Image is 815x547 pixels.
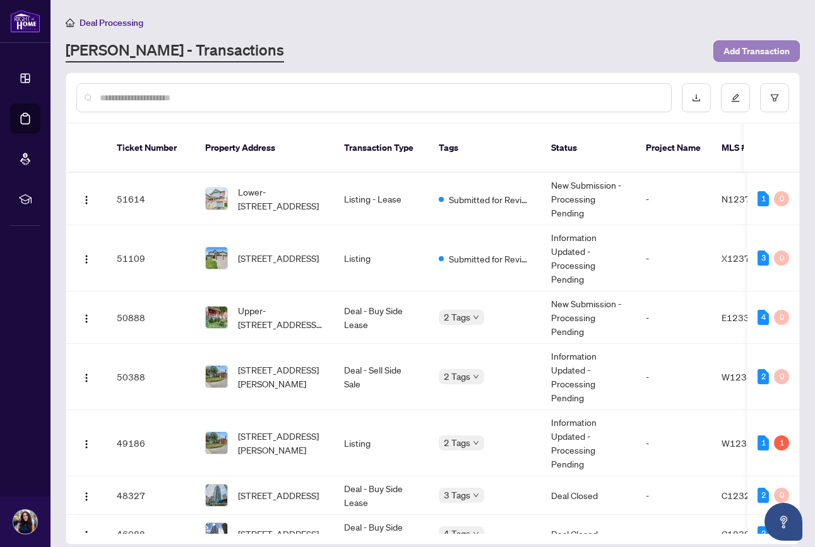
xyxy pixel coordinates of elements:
img: thumbnail-img [206,188,227,209]
th: Status [541,124,636,173]
img: Logo [81,491,92,502]
span: Upper-[STREET_ADDRESS][PERSON_NAME] [238,303,324,331]
td: - [636,291,711,344]
div: 0 [774,369,789,384]
img: thumbnail-img [206,485,227,506]
td: Listing [334,225,429,291]
div: 4 [758,310,769,325]
button: Logo [76,307,97,327]
th: MLS # [711,124,787,173]
span: Add Transaction [723,41,790,61]
img: Logo [81,195,92,205]
button: Open asap [764,503,802,541]
div: 0 [774,488,789,503]
img: thumbnail-img [206,366,227,387]
span: home [66,18,74,27]
td: 51614 [107,173,195,225]
img: thumbnail-img [206,247,227,269]
img: thumbnail-img [206,523,227,544]
button: Logo [76,189,97,209]
div: 1 [758,191,769,206]
span: Submitted for Review [449,252,531,266]
span: Lower-[STREET_ADDRESS] [238,185,324,213]
button: edit [721,83,750,112]
span: 2 Tags [444,369,470,384]
button: Logo [76,433,97,453]
td: 48327 [107,476,195,515]
span: C12304369 [722,528,773,539]
div: 0 [774,310,789,325]
td: Information Updated - Processing Pending [541,225,636,291]
img: thumbnail-img [206,307,227,328]
span: W12351054 [722,437,775,449]
img: Logo [81,530,92,540]
div: 1 [774,435,789,450]
span: [STREET_ADDRESS] [238,488,319,502]
img: Profile Icon [13,510,37,534]
td: 49186 [107,410,195,476]
th: Property Address [195,124,334,173]
span: down [473,492,479,498]
span: down [473,531,479,537]
td: - [636,225,711,291]
td: Information Updated - Processing Pending [541,344,636,410]
span: [STREET_ADDRESS][PERSON_NAME] [238,429,324,457]
span: filter [770,93,779,102]
td: - [636,344,711,410]
div: 2 [758,369,769,384]
td: New Submission - Processing Pending [541,173,636,225]
button: Add Transaction [713,40,800,62]
th: Project Name [636,124,711,173]
td: 51109 [107,225,195,291]
img: thumbnail-img [206,432,227,454]
td: - [636,173,711,225]
span: download [692,93,701,102]
img: logo [10,9,40,33]
button: Logo [76,485,97,505]
td: 50888 [107,291,195,344]
td: - [636,476,711,515]
span: C12322980 [722,490,773,501]
span: 4 Tags [444,526,470,541]
button: Logo [76,248,97,268]
td: Listing [334,410,429,476]
span: [STREET_ADDRESS][PERSON_NAME] [238,363,324,391]
button: filter [760,83,789,112]
img: Logo [81,373,92,383]
img: Logo [81,439,92,449]
span: 3 Tags [444,488,470,502]
span: [STREET_ADDRESS] [238,527,319,541]
td: Deal - Sell Side Sale [334,344,429,410]
img: Logo [81,314,92,324]
td: Deal - Buy Side Lease [334,476,429,515]
button: Logo [76,367,97,387]
div: 2 [758,488,769,503]
td: Listing - Lease [334,173,429,225]
span: edit [731,93,740,102]
td: Information Updated - Processing Pending [541,410,636,476]
span: 2 Tags [444,435,470,450]
div: 2 [758,526,769,541]
span: down [473,373,479,380]
td: 50388 [107,344,195,410]
td: Deal Closed [541,476,636,515]
td: New Submission - Processing Pending [541,291,636,344]
div: 0 [774,191,789,206]
span: E12336749 [722,312,772,323]
span: down [473,440,479,446]
span: Deal Processing [80,17,143,28]
th: Tags [429,124,541,173]
td: Deal - Buy Side Lease [334,291,429,344]
div: 1 [758,435,769,450]
th: Transaction Type [334,124,429,173]
td: - [636,410,711,476]
span: Submitted for Review [449,192,531,206]
span: [STREET_ADDRESS] [238,251,319,265]
span: X12370065 [722,252,773,264]
img: Logo [81,254,92,264]
span: 2 Tags [444,310,470,324]
div: 0 [774,250,789,266]
span: down [473,314,479,321]
th: Ticket Number [107,124,195,173]
span: W12351054 [722,371,775,382]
